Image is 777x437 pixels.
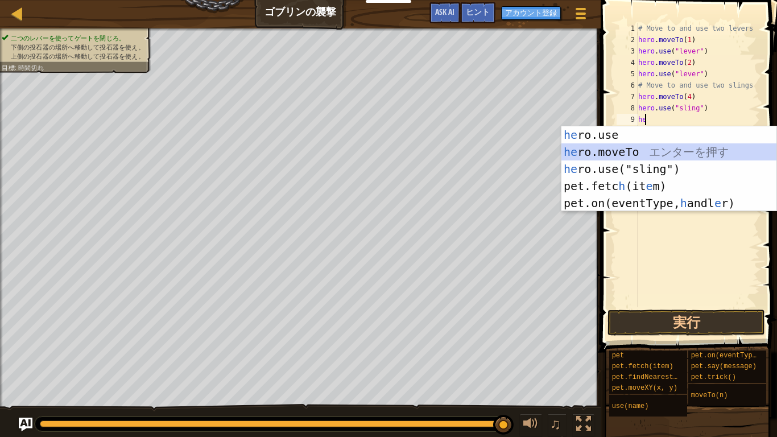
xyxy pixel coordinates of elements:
[548,414,567,437] button: ♫
[691,362,757,370] span: pet.say(message)
[617,102,638,114] div: 8
[617,91,638,102] div: 7
[617,23,638,34] div: 1
[2,64,14,71] span: 目標
[607,310,765,336] button: 実行
[617,114,638,125] div: 9
[617,46,638,57] div: 3
[429,2,460,23] button: Ask AI
[617,68,638,80] div: 5
[612,373,722,381] span: pet.findNearestByType(type)
[15,64,18,71] span: :
[2,43,144,52] li: 下側の投石器の場所へ移動して投石器を使え。
[612,384,677,392] span: pet.moveXY(x, y)
[2,34,144,43] li: 二つのレバーを使ってゲートを閉じろ。
[18,64,44,71] span: 時間切れ
[691,373,736,381] span: pet.trick()
[617,125,638,137] div: 10
[617,57,638,68] div: 4
[11,52,144,60] span: 上側の投石器の場所へ移動して投石器を使え。
[612,402,649,410] span: use(name)
[617,80,638,91] div: 6
[550,415,561,432] span: ♫
[11,43,144,51] span: 下側の投石器の場所へ移動して投石器を使え。
[617,34,638,46] div: 2
[19,418,32,431] button: Ask AI
[2,52,144,61] li: 上側の投石器の場所へ移動して投石器を使え。
[435,6,454,17] span: Ask AI
[612,352,625,360] span: pet
[11,34,126,42] span: 二つのレバーを使ってゲートを閉じろ。
[567,2,595,29] button: ゲームメニューを見る
[466,6,490,17] span: ヒント
[691,391,728,399] span: moveTo(n)
[572,414,595,437] button: Toggle fullscreen
[501,6,561,20] button: アカウント登録
[612,362,673,370] span: pet.fetch(item)
[519,414,542,437] button: 音量を調整する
